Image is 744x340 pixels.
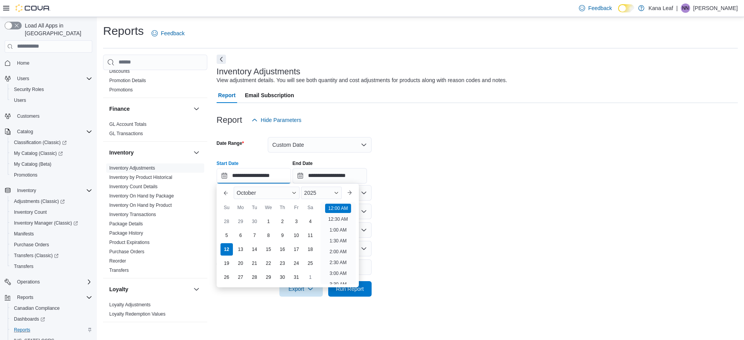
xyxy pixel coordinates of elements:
span: Inventory [17,187,36,194]
button: Hide Parameters [248,112,305,128]
span: Package Details [109,221,143,227]
span: Product Expirations [109,239,150,246]
div: Button. Open the year selector. 2025 is currently selected. [301,187,342,199]
span: Package History [109,230,143,236]
span: Inventory Count [11,208,92,217]
span: Inventory Count [14,209,47,215]
span: Promotion Details [109,77,146,84]
label: Date Range [217,140,244,146]
input: Press the down key to enter a popover containing a calendar. Press the escape key to close the po... [217,168,291,184]
div: day-25 [304,257,317,270]
a: Feedback [576,0,615,16]
span: My Catalog (Beta) [14,161,52,167]
a: Package History [109,230,143,236]
span: Catalog [14,127,92,136]
button: Next [217,55,226,64]
div: day-14 [248,243,261,256]
div: day-15 [262,243,275,256]
button: Previous Month [220,187,232,199]
div: day-3 [290,215,303,228]
a: Purchase Orders [109,249,145,254]
button: Loyalty [109,285,190,293]
button: My Catalog (Beta) [8,159,95,170]
button: Loyalty [192,285,201,294]
h3: Finance [109,105,130,113]
li: 3:30 AM [326,280,350,289]
button: Inventory [14,186,39,195]
span: Operations [17,279,40,285]
button: Inventory [192,148,201,157]
a: Dashboards [8,314,95,325]
div: day-2 [276,215,289,228]
span: Reports [14,293,92,302]
a: Manifests [11,229,37,239]
a: Users [11,96,29,105]
a: Transfers [11,262,36,271]
span: Promotions [11,170,92,180]
span: Purchase Orders [14,242,49,248]
a: Inventory Manager (Classic) [11,218,81,228]
div: Loyalty [103,300,207,322]
div: day-9 [276,229,289,242]
button: Catalog [14,127,36,136]
span: Transfers (Classic) [11,251,92,260]
label: Start Date [217,160,239,167]
a: Inventory On Hand by Package [109,193,174,199]
span: Security Roles [14,86,44,93]
a: Promotions [11,170,41,180]
h3: Report [217,115,242,125]
a: Loyalty Redemption Values [109,311,165,317]
span: Users [17,76,29,82]
div: View adjustment details. You will see both quantity and cost adjustments for products along with ... [217,76,507,84]
span: My Catalog (Classic) [14,150,63,156]
button: Open list of options [361,246,367,252]
span: Operations [14,277,92,287]
li: 2:30 AM [326,258,350,267]
a: Home [14,58,33,68]
a: Inventory Count Details [109,184,158,189]
h3: Inventory [109,149,134,156]
a: My Catalog (Classic) [11,149,66,158]
div: day-1 [262,215,275,228]
a: Inventory On Hand by Product [109,203,172,208]
span: My Catalog (Beta) [11,160,92,169]
div: day-18 [304,243,317,256]
span: Manifests [14,231,34,237]
a: Classification (Classic) [11,138,70,147]
span: Security Roles [11,85,92,94]
div: day-29 [262,271,275,283]
div: day-10 [290,229,303,242]
h3: Loyalty [109,285,128,293]
button: Promotions [8,170,95,180]
span: Catalog [17,129,33,135]
img: Cova [15,4,50,12]
span: GL Transactions [109,131,143,137]
span: Classification (Classic) [14,139,67,146]
span: Adjustments (Classic) [11,197,92,206]
span: Users [14,74,92,83]
button: Security Roles [8,84,95,95]
div: day-23 [276,257,289,270]
div: Su [220,201,233,214]
span: Reports [14,327,30,333]
p: | [676,3,678,13]
div: day-17 [290,243,303,256]
button: Users [14,74,32,83]
a: My Catalog (Classic) [8,148,95,159]
button: Open list of options [361,190,367,196]
span: Reorder [109,258,126,264]
a: Inventory Transactions [109,212,156,217]
span: GL Account Totals [109,121,146,127]
div: day-30 [248,215,261,228]
div: day-4 [304,215,317,228]
span: Export [284,281,318,297]
a: Transfers (Classic) [8,250,95,261]
button: Catalog [2,126,95,137]
span: Inventory Transactions [109,211,156,218]
div: day-5 [220,229,233,242]
div: day-8 [262,229,275,242]
span: Home [14,58,92,68]
span: Users [14,97,26,103]
a: Product Expirations [109,240,150,245]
